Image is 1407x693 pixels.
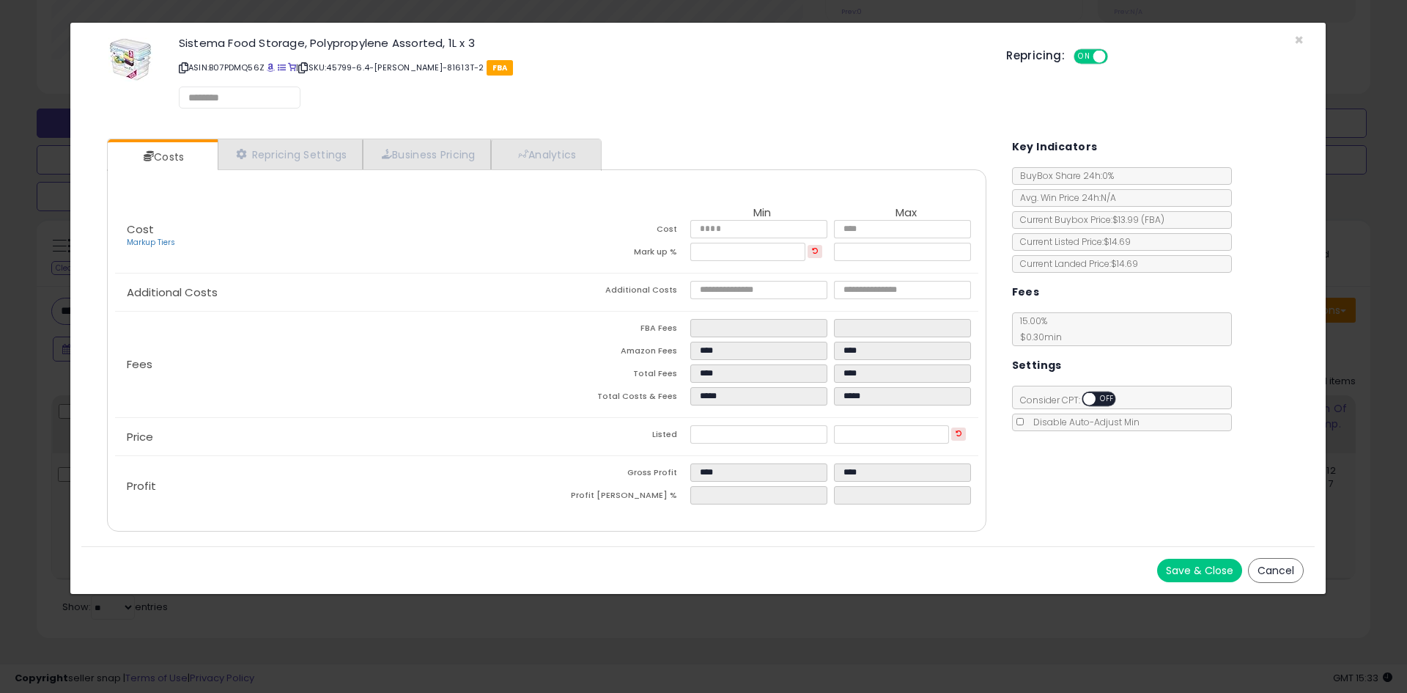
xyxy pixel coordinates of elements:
p: ASIN: B07PDMQ56Z | SKU: 45799-6.4-[PERSON_NAME]-81613T-2 [179,56,984,79]
span: Current Buybox Price: [1013,213,1164,226]
p: Additional Costs [115,287,547,298]
span: ON [1075,51,1093,63]
td: Listed [547,425,690,448]
td: Cost [547,220,690,243]
a: Costs [108,142,216,172]
h5: Repricing: [1006,50,1065,62]
span: OFF [1096,393,1119,406]
h5: Fees [1012,283,1040,301]
span: FBA [487,60,514,76]
td: Mark up % [547,243,690,265]
a: All offer listings [278,62,286,73]
h5: Settings [1012,356,1062,375]
td: FBA Fees [547,319,690,342]
td: Amazon Fees [547,342,690,364]
a: Business Pricing [363,139,491,169]
span: $0.30 min [1013,331,1062,343]
p: Profit [115,480,547,492]
p: Price [115,431,547,443]
span: BuyBox Share 24h: 0% [1013,169,1114,182]
a: Analytics [491,139,599,169]
th: Max [834,207,978,220]
h3: Sistema Food Storage, Polypropylene Assorted, 1L x 3 [179,37,984,48]
span: Consider CPT: [1013,394,1135,406]
a: Markup Tiers [127,237,175,248]
a: BuyBox page [267,62,275,73]
h5: Key Indicators [1012,138,1098,156]
span: Current Listed Price: $14.69 [1013,235,1131,248]
img: 41vBVJsLl2L._SL60_.jpg [108,37,152,81]
td: Gross Profit [547,463,690,486]
span: Avg. Win Price 24h: N/A [1013,191,1116,204]
td: Additional Costs [547,281,690,304]
span: Current Landed Price: $14.69 [1013,257,1138,270]
button: Cancel [1248,558,1304,583]
td: Profit [PERSON_NAME] % [547,486,690,509]
span: × [1294,29,1304,51]
span: Disable Auto-Adjust Min [1026,416,1140,428]
span: OFF [1106,51,1129,63]
td: Total Fees [547,364,690,387]
span: 15.00 % [1013,315,1062,343]
td: Total Costs & Fees [547,387,690,410]
a: Your listing only [288,62,296,73]
span: $13.99 [1112,213,1164,226]
p: Cost [115,224,547,249]
span: ( FBA ) [1141,213,1164,226]
a: Repricing Settings [218,139,363,169]
th: Min [690,207,834,220]
button: Save & Close [1157,559,1242,582]
p: Fees [115,359,547,370]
